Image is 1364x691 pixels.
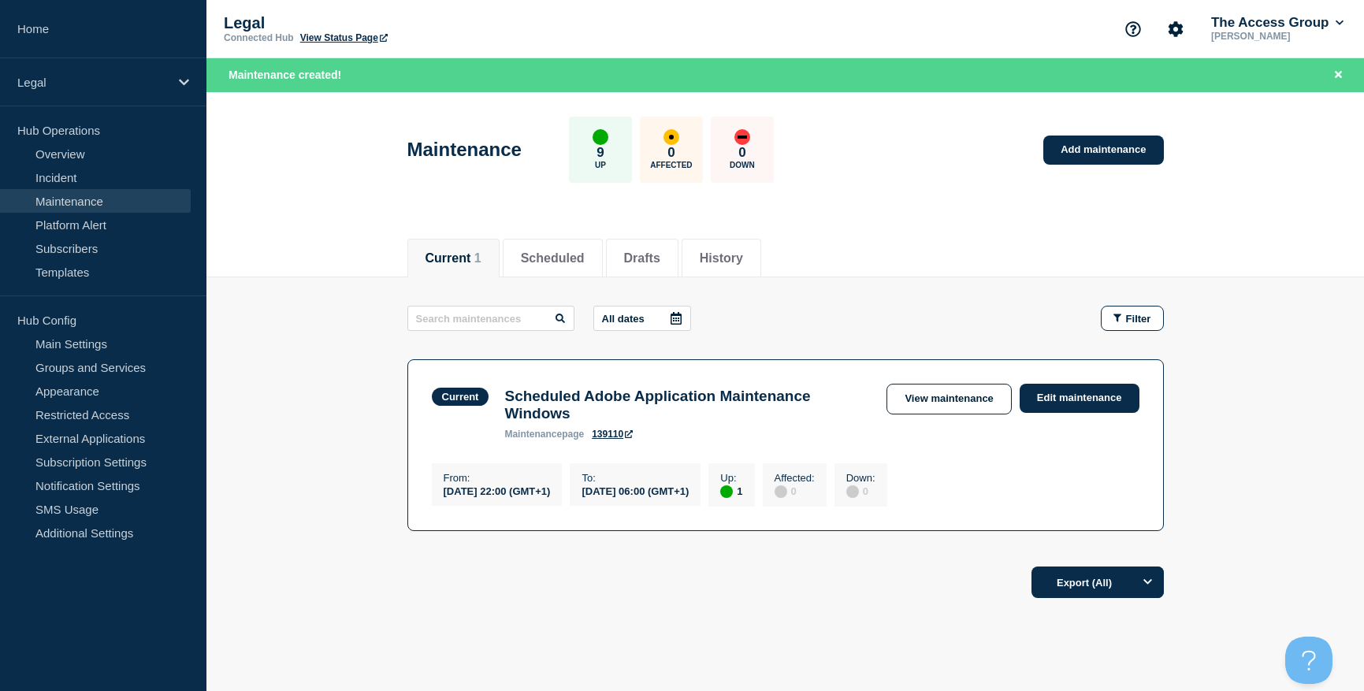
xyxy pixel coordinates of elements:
[663,129,679,145] div: affected
[720,485,733,498] div: up
[504,429,584,440] p: page
[593,306,691,331] button: All dates
[602,313,645,325] p: All dates
[738,145,745,161] p: 0
[846,472,875,484] p: Down :
[1208,31,1347,42] p: [PERSON_NAME]
[775,485,787,498] div: disabled
[300,32,388,43] a: View Status Page
[624,251,660,266] button: Drafts
[474,251,481,265] span: 1
[504,429,562,440] span: maintenance
[734,129,750,145] div: down
[426,251,481,266] button: Current 1
[720,484,742,498] div: 1
[720,472,742,484] p: Up :
[444,484,551,497] div: [DATE] 22:00 (GMT+1)
[700,251,743,266] button: History
[1159,13,1192,46] button: Account settings
[444,472,551,484] p: From :
[1020,384,1139,413] a: Edit maintenance
[17,76,169,89] p: Legal
[846,484,875,498] div: 0
[407,306,574,331] input: Search maintenances
[442,391,479,403] div: Current
[521,251,585,266] button: Scheduled
[846,485,859,498] div: disabled
[582,484,689,497] div: [DATE] 06:00 (GMT+1)
[1101,306,1164,331] button: Filter
[775,472,815,484] p: Affected :
[1329,66,1348,84] button: Close banner
[593,129,608,145] div: up
[407,139,522,161] h1: Maintenance
[1117,13,1150,46] button: Support
[886,384,1011,414] a: View maintenance
[1285,637,1332,684] iframe: Help Scout Beacon - Open
[1126,313,1151,325] span: Filter
[597,145,604,161] p: 9
[730,161,755,169] p: Down
[1031,567,1164,598] button: Export (All)
[667,145,675,161] p: 0
[592,429,633,440] a: 139110
[650,161,692,169] p: Affected
[229,69,341,81] span: Maintenance created!
[582,472,689,484] p: To :
[224,32,294,43] p: Connected Hub
[1132,567,1164,598] button: Options
[224,14,539,32] p: Legal
[1208,15,1347,31] button: The Access Group
[504,388,871,422] h3: Scheduled Adobe Application Maintenance Windows
[1043,136,1163,165] a: Add maintenance
[595,161,606,169] p: Up
[775,484,815,498] div: 0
